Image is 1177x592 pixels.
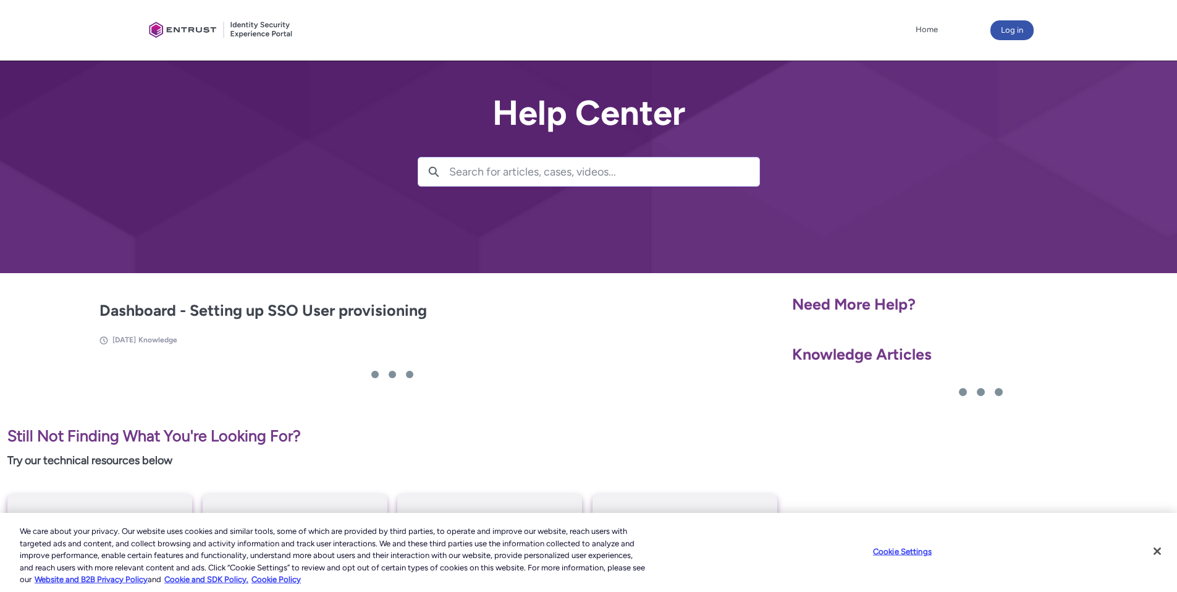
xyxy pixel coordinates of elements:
button: Search [418,158,449,186]
button: Log in [990,20,1034,40]
div: We care about your privacy. Our website uses cookies and similar tools, some of which are provide... [20,525,648,586]
span: Knowledge Articles [792,345,932,363]
span: Need More Help? [792,295,916,313]
a: More information about our cookie policy., opens in a new tab [35,575,148,584]
button: Cookie Settings [864,539,941,564]
a: Home [913,20,941,39]
a: Cookie Policy [251,575,301,584]
li: Knowledge [138,334,177,345]
button: Close [1144,538,1171,565]
input: Search for articles, cases, videos... [449,158,759,186]
span: [DATE] [112,336,136,344]
p: Still Not Finding What You're Looking For? [7,425,777,448]
h2: Dashboard - Setting up SSO User provisioning [99,299,686,323]
p: Try our technical resources below [7,452,777,469]
h2: Help Center [418,94,760,132]
a: Cookie and SDK Policy. [164,575,248,584]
